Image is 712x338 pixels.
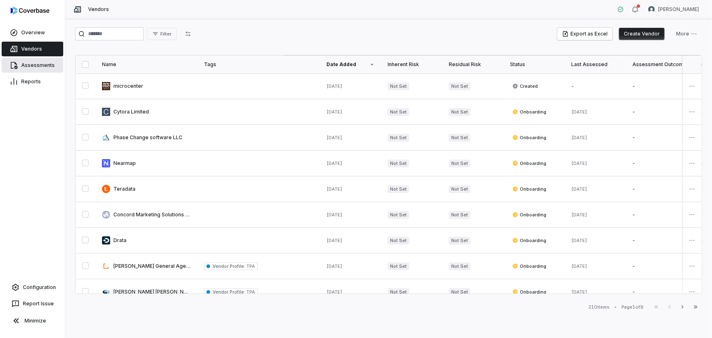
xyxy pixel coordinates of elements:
span: Onboarding [512,186,546,192]
span: Not Set [449,211,470,219]
span: Vendor Profile : [213,289,245,295]
div: Assessment Outcome [632,61,681,68]
a: Reports [2,74,63,89]
span: Vendors [88,6,109,13]
div: 210 items [588,304,610,310]
button: Create Vendor [619,28,665,40]
span: Not Set [388,211,409,219]
a: Assessments [2,58,63,73]
span: [DATE] [571,212,587,218]
button: Report Issue [3,296,62,311]
span: [DATE] [571,109,587,115]
span: Not Set [449,82,470,90]
span: TPA [245,289,255,295]
span: Not Set [388,185,409,193]
span: TPA [245,263,255,269]
span: Not Set [449,134,470,142]
span: Not Set [449,185,470,193]
span: Not Set [388,288,409,296]
span: [DATE] [326,289,342,295]
span: [DATE] [326,135,342,140]
span: Created [512,83,538,89]
span: [DATE] [326,263,342,269]
span: [DATE] [571,160,587,166]
div: Page 1 of 9 [621,304,643,310]
span: [DATE] [571,135,587,140]
img: logo-D7KZi-bG.svg [11,7,49,15]
span: [DATE] [326,186,342,192]
span: [PERSON_NAME] [658,6,699,13]
span: Onboarding [512,109,546,115]
span: [DATE] [326,238,342,243]
span: Not Set [449,108,470,116]
td: - [626,151,687,176]
td: - [626,73,687,99]
div: Tags [204,61,313,68]
span: Not Set [449,288,470,296]
span: Not Set [449,160,470,167]
span: Not Set [388,237,409,245]
span: [DATE] [571,263,587,269]
div: Name [102,61,191,68]
button: Minimize [3,313,62,329]
td: - [626,202,687,228]
button: Filter [147,28,177,40]
button: More [671,28,702,40]
span: Vendor Profile : [213,263,245,269]
span: Onboarding [512,289,546,295]
td: - [626,176,687,202]
div: Last Assessed [571,61,619,68]
td: - [626,125,687,151]
span: Not Set [449,262,470,270]
span: Filter [160,31,171,37]
span: Onboarding [512,237,546,244]
span: Not Set [388,262,409,270]
div: Residual Risk [449,61,497,68]
span: [DATE] [326,212,342,218]
span: [DATE] [326,83,342,89]
div: Inherent Risk [388,61,436,68]
span: Not Set [388,160,409,167]
a: Vendors [2,42,63,56]
span: [DATE] [326,109,342,115]
td: - [626,279,687,305]
span: Onboarding [512,134,546,141]
span: Not Set [388,134,409,142]
span: Onboarding [512,211,546,218]
td: - [626,99,687,125]
span: Onboarding [512,160,546,167]
span: [DATE] [571,238,587,243]
span: [DATE] [571,289,587,295]
img: Nic Weilbacher avatar [648,6,655,13]
button: Nic Weilbacher avatar[PERSON_NAME] [643,3,704,16]
td: - [565,73,626,99]
div: • [614,304,617,310]
td: - [626,228,687,253]
button: Export as Excel [557,28,612,40]
span: [DATE] [571,186,587,192]
div: Date Added [326,61,375,68]
span: Onboarding [512,263,546,269]
td: - [626,253,687,279]
span: Not Set [388,82,409,90]
span: [DATE] [326,160,342,166]
a: Configuration [3,280,62,295]
div: Status [510,61,558,68]
span: Not Set [388,108,409,116]
a: Overview [2,25,63,40]
span: Not Set [449,237,470,245]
